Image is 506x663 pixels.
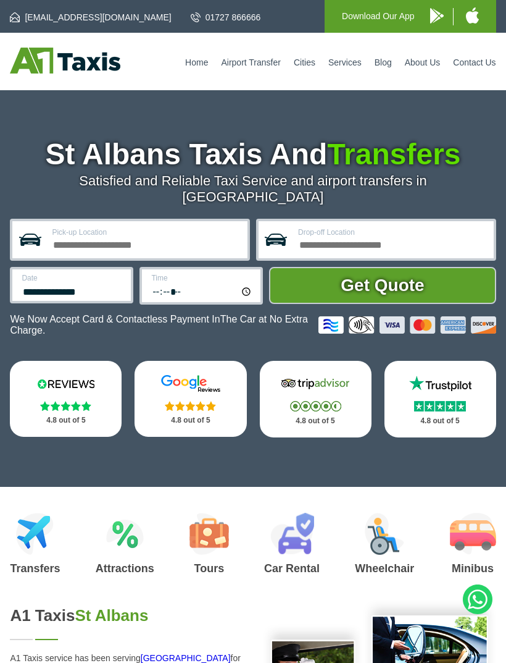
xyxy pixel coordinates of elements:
[29,374,103,393] img: Reviews.io
[40,401,91,411] img: Stars
[96,563,154,574] h3: Attractions
[10,173,496,205] p: Satisfied and Reliable Taxi Service and airport transfers in [GEOGRAPHIC_DATA]
[10,606,243,625] h2: A1 Taxis
[10,314,308,336] span: The Car at No Extra Charge.
[414,401,466,412] img: Stars
[75,606,148,625] span: St Albans
[23,413,108,428] p: 4.8 out of 5
[106,513,144,555] img: Attractions
[405,57,441,67] a: About Us
[10,361,122,437] a: Reviews.io Stars 4.8 out of 5
[278,374,352,393] img: Tripadvisor
[141,653,231,663] a: [GEOGRAPHIC_DATA]
[16,513,54,555] img: Airport Transfers
[185,57,208,67] a: Home
[10,11,171,23] a: [EMAIL_ADDRESS][DOMAIN_NAME]
[398,413,483,429] p: 4.8 out of 5
[384,361,496,437] a: Trustpilot Stars 4.8 out of 5
[191,11,261,23] a: 01727 866666
[375,57,392,67] a: Blog
[290,401,341,412] img: Stars
[450,563,496,574] h3: Minibus
[10,314,309,336] p: We Now Accept Card & Contactless Payment In
[10,140,496,169] h1: St Albans Taxis And
[294,57,315,67] a: Cities
[273,413,358,429] p: 4.8 out of 5
[298,229,486,236] label: Drop-off Location
[355,563,414,574] h3: Wheelchair
[365,513,404,555] img: Wheelchair
[327,138,460,171] span: Transfers
[148,413,233,428] p: 4.8 out of 5
[151,274,253,282] label: Time
[466,7,479,23] img: A1 Taxis iPhone App
[260,361,371,437] a: Tripadvisor Stars 4.8 out of 5
[328,57,362,67] a: Services
[342,9,415,24] p: Download Our App
[10,563,60,574] h3: Transfers
[189,513,229,555] img: Tours
[135,361,246,437] a: Google Stars 4.8 out of 5
[450,513,496,555] img: Minibus
[453,57,496,67] a: Contact Us
[154,374,228,393] img: Google
[165,401,216,411] img: Stars
[189,563,229,574] h3: Tours
[221,57,280,67] a: Airport Transfer
[10,48,120,74] img: A1 Taxis St Albans LTD
[318,316,496,334] img: Credit And Debit Cards
[430,8,444,23] img: A1 Taxis Android App
[264,563,320,574] h3: Car Rental
[52,229,240,236] label: Pick-up Location
[22,274,123,282] label: Date
[403,374,477,393] img: Trustpilot
[269,267,496,304] button: Get Quote
[270,513,314,555] img: Car Rental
